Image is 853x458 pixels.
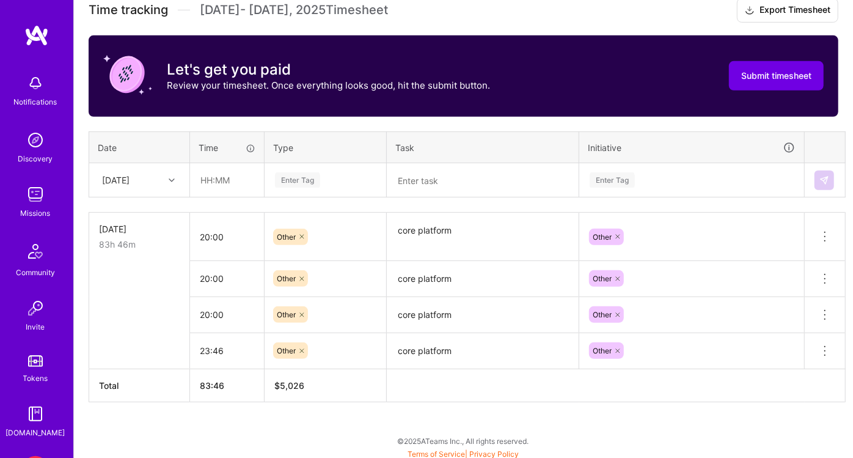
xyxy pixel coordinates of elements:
[6,426,65,439] div: [DOMAIN_NAME]
[387,131,579,163] th: Task
[388,262,577,296] textarea: core platform
[593,274,612,283] span: Other
[277,274,296,283] span: Other
[14,95,57,108] div: Notifications
[89,131,190,163] th: Date
[190,334,264,367] input: HH:MM
[199,141,255,154] div: Time
[102,174,130,187] div: [DATE]
[23,182,48,207] img: teamwork
[274,380,304,391] span: $ 5,026
[593,310,612,319] span: Other
[18,152,53,165] div: Discovery
[23,372,48,385] div: Tokens
[21,207,51,220] div: Missions
[26,320,45,333] div: Invite
[819,175,829,185] img: Submit
[169,177,175,183] i: icon Chevron
[588,141,796,155] div: Initiative
[190,221,264,253] input: HH:MM
[593,346,612,355] span: Other
[190,262,264,295] input: HH:MM
[277,346,296,355] span: Other
[16,266,55,279] div: Community
[99,238,180,251] div: 83h 46m
[190,298,264,331] input: HH:MM
[23,71,48,95] img: bell
[24,24,49,46] img: logo
[23,128,48,152] img: discovery
[190,369,265,402] th: 83:46
[277,232,296,242] span: Other
[89,369,190,402] th: Total
[103,50,152,99] img: coin
[277,310,296,319] span: Other
[265,131,387,163] th: Type
[590,171,635,190] div: Enter Tag
[89,2,168,18] span: Time tracking
[167,79,490,92] p: Review your timesheet. Once everything looks good, hit the submit button.
[729,61,824,90] button: Submit timesheet
[388,214,577,260] textarea: core platform
[28,355,43,367] img: tokens
[21,237,50,266] img: Community
[741,70,811,82] span: Submit timesheet
[745,4,755,17] i: icon Download
[191,164,263,196] input: HH:MM
[388,298,577,332] textarea: core platform
[99,223,180,235] div: [DATE]
[167,61,490,79] h3: Let's get you paid
[593,232,612,242] span: Other
[275,171,320,190] div: Enter Tag
[200,2,388,18] span: [DATE] - [DATE] , 2025 Timesheet
[388,334,577,368] textarea: core platform
[73,426,853,456] div: © 2025 ATeams Inc., All rights reserved.
[23,402,48,426] img: guide book
[23,296,48,320] img: Invite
